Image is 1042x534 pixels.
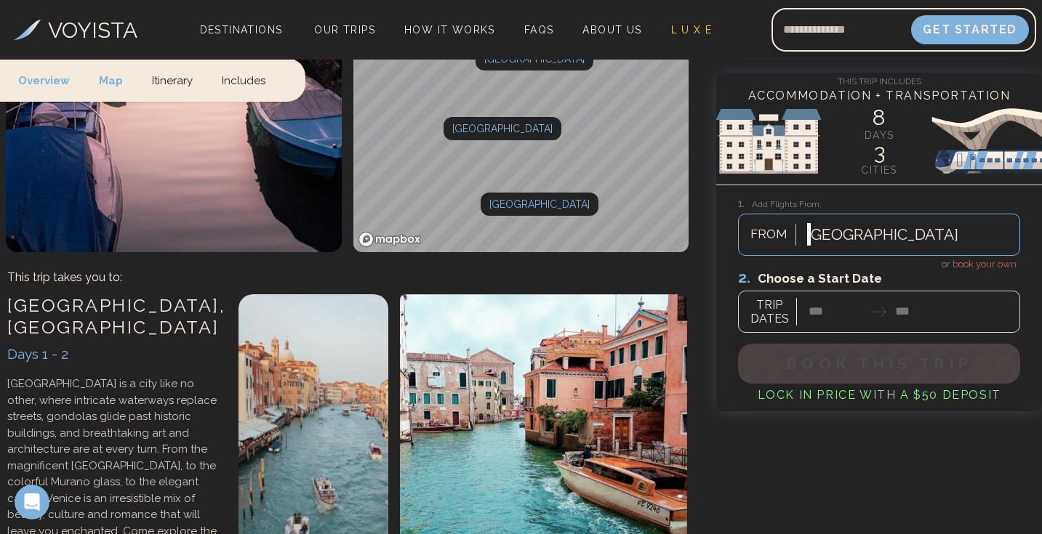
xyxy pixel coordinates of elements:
[742,225,795,244] span: FROM
[518,20,560,40] a: FAQs
[14,20,41,40] img: Voyista Logo
[7,269,122,286] p: This trip takes you to:
[398,20,501,40] a: How It Works
[314,24,375,36] span: Our Trips
[716,87,1042,105] h4: Accommodation + Transportation
[671,24,713,36] span: L U X E
[481,193,598,216] div: [GEOGRAPHIC_DATA]
[786,355,972,373] span: Book This Trip
[716,97,1042,185] img: European Sights
[137,58,207,101] a: Itinerary
[18,58,84,101] a: Overview
[444,117,561,140] div: [GEOGRAPHIC_DATA]
[194,18,289,61] span: Destinations
[444,117,561,140] div: Map marker
[665,20,718,40] a: L U X E
[772,12,911,47] input: Email address
[716,73,1042,87] h4: This Trip Includes
[308,20,381,40] a: Our Trips
[358,231,422,248] a: Mapbox homepage
[404,24,495,36] span: How It Works
[7,294,224,338] h3: [GEOGRAPHIC_DATA] , [GEOGRAPHIC_DATA]
[911,15,1029,44] button: Get Started
[738,387,1020,404] h4: Lock in Price with a $50 deposit
[353,34,689,252] canvas: Map
[48,14,137,46] h3: VOYISTA
[577,20,647,40] a: About Us
[524,24,554,36] span: FAQs
[738,197,752,210] span: 1.
[84,58,137,101] a: Map
[738,256,1020,272] h4: or
[738,344,1020,384] button: Book This Trip
[738,195,1020,212] h3: Add Flights From:
[14,14,137,46] a: VOYISTA
[7,344,224,365] div: Days 1 - 2
[207,58,280,101] a: Includes
[481,193,598,216] div: Map marker
[582,24,641,36] span: About Us
[953,259,1017,270] span: book your own
[15,485,49,519] iframe: Intercom live chat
